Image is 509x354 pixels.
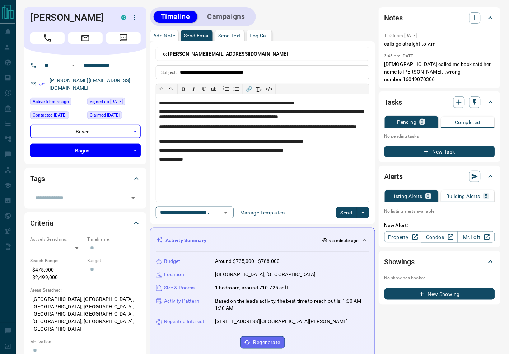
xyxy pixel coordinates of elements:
[384,33,417,38] p: 11:35 am [DATE]
[421,119,424,124] p: 0
[30,264,84,283] p: $475,900 - $2,499,000
[164,284,195,292] p: Size & Rooms
[384,53,415,58] p: 3:43 pm [DATE]
[384,146,495,157] button: New Task
[87,98,141,108] div: Wed Oct 02 2024
[485,194,487,199] p: 5
[165,237,206,244] p: Activity Summary
[329,237,359,244] p: < a minute ago
[156,47,369,61] p: To:
[336,207,369,218] div: split button
[184,33,210,38] p: Send Email
[168,51,288,57] span: [PERSON_NAME][EMAIL_ADDRESS][DOMAIN_NAME]
[211,86,217,92] s: ab
[164,258,181,265] p: Budget
[384,131,495,142] p: No pending tasks
[218,33,241,38] p: Send Text
[215,297,369,312] p: Based on the lead's activity, the best time to reach out is: 1:00 AM - 1:30 AM
[179,84,189,94] button: 𝐁
[215,271,316,278] p: [GEOGRAPHIC_DATA], [GEOGRAPHIC_DATA]
[215,284,289,292] p: 1 bedroom, around 710-725 sqft
[199,84,209,94] button: 𝐔
[68,32,103,44] span: Email
[384,253,495,270] div: Showings
[33,98,69,105] span: Active 5 hours ago
[87,111,141,121] div: Wed Oct 02 2024
[458,231,495,243] a: Mr.Loft
[69,61,78,70] button: Open
[30,214,141,232] div: Criteria
[215,318,348,326] p: [STREET_ADDRESS][GEOGRAPHIC_DATA][PERSON_NAME]
[161,69,177,76] p: Subject:
[33,112,66,119] span: Contacted [DATE]
[164,271,184,278] p: Location
[30,98,84,108] div: Wed Aug 13 2025
[164,318,204,326] p: Repeated Interest
[209,84,219,94] button: ab
[154,11,197,23] button: Timeline
[30,217,53,229] h2: Criteria
[384,94,495,111] div: Tasks
[90,98,123,105] span: Signed up [DATE]
[384,256,415,268] h2: Showings
[221,84,232,94] button: Numbered list
[384,171,403,182] h2: Alerts
[30,339,141,345] p: Motivation:
[30,293,141,335] p: [GEOGRAPHIC_DATA], [GEOGRAPHIC_DATA], [GEOGRAPHIC_DATA], [GEOGRAPHIC_DATA], [GEOGRAPHIC_DATA], [G...
[30,236,84,242] p: Actively Searching:
[200,11,252,23] button: Campaigns
[164,297,199,305] p: Activity Pattern
[30,12,111,23] h1: [PERSON_NAME]
[250,33,269,38] p: Log Call
[30,287,141,293] p: Areas Searched:
[384,9,495,27] div: Notes
[30,170,141,187] div: Tags
[384,231,421,243] a: Property
[50,77,131,91] a: [PERSON_NAME][EMAIL_ADDRESS][DOMAIN_NAME]
[153,33,175,38] p: Add Note
[106,32,141,44] span: Message
[30,111,84,121] div: Mon Dec 09 2024
[384,275,495,281] p: No showings booked
[30,125,141,138] div: Buyer
[384,168,495,185] div: Alerts
[166,84,176,94] button: ↷
[455,120,481,125] p: Completed
[427,194,430,199] p: 0
[244,84,254,94] button: 🔗
[90,112,120,119] span: Claimed [DATE]
[30,173,45,184] h2: Tags
[392,194,423,199] p: Listing Alerts
[121,15,126,20] div: condos.ca
[156,84,166,94] button: ↶
[384,12,403,24] h2: Notes
[264,84,274,94] button: </>
[215,258,280,265] p: Around $735,000 - $788,000
[336,207,357,218] button: Send
[421,231,458,243] a: Condos
[384,96,402,108] h2: Tasks
[221,208,231,218] button: Open
[397,119,417,124] p: Pending
[87,258,141,264] p: Budget:
[156,234,369,247] div: Activity Summary< a minute ago
[240,336,285,349] button: Regenerate
[384,222,495,229] p: New Alert:
[87,236,141,242] p: Timeframe:
[254,84,264,94] button: T̲ₓ
[384,61,495,83] p: [DEMOGRAPHIC_DATA] called me back said her name is [PERSON_NAME]...wrong number.16049070306
[30,258,84,264] p: Search Range:
[128,193,138,203] button: Open
[189,84,199,94] button: 𝑰
[384,208,495,214] p: No listing alerts available
[202,86,206,92] span: 𝐔
[384,288,495,300] button: New Showing
[39,82,45,87] svg: Email Verified
[232,84,242,94] button: Bullet list
[446,194,480,199] p: Building Alerts
[384,40,495,48] p: calls go straight to v.m
[236,207,289,218] button: Manage Templates
[30,32,65,44] span: Call
[30,144,141,157] div: Bogus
